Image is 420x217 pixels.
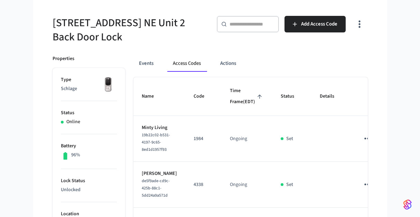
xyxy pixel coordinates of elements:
p: Properties [53,55,74,62]
p: Schlage [61,85,117,92]
p: Status [61,109,117,117]
img: SeamLogoGradient.69752ec5.svg [403,199,412,210]
p: Set [286,135,293,142]
p: [PERSON_NAME] [142,170,177,177]
p: 96% [71,151,80,159]
span: Name [142,91,163,102]
p: Online [66,118,80,126]
p: Set [286,181,293,188]
p: Battery [61,142,117,150]
span: Status [281,91,303,102]
span: de5f9ade-cd9c-425b-88c1-5dd24a9a571d [142,178,170,198]
button: Events [133,55,159,72]
span: Details [320,91,343,102]
td: Ongoing [222,116,272,162]
button: Access Codes [167,55,206,72]
p: Type [61,76,117,83]
span: 19b22c02-b531-4197-9c65-8ed1d1957f93 [142,132,170,152]
span: Time Frame(EDT) [230,86,264,107]
h5: [STREET_ADDRESS] NE Unit 2 Back Door Lock [53,16,206,44]
p: 4338 [194,181,213,188]
td: Ongoing [222,162,272,208]
p: Minty Living [142,124,177,131]
img: Yale Assure Touchscreen Wifi Smart Lock, Satin Nickel, Front [100,76,117,93]
p: Lock Status [61,177,117,185]
p: Unlocked [61,186,117,194]
button: Add Access Code [284,16,346,32]
span: Code [194,91,213,102]
button: Actions [215,55,242,72]
span: Add Access Code [301,20,337,29]
p: 1984 [194,135,213,142]
div: ant example [133,55,368,72]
